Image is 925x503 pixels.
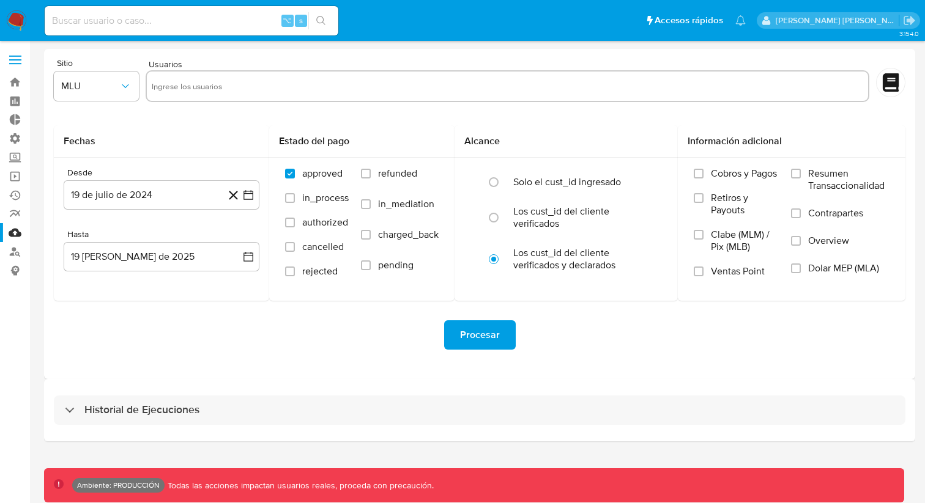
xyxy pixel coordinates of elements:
span: ⌥ [283,15,292,26]
span: s [299,15,303,26]
span: Accesos rápidos [655,14,723,27]
p: Ambiente: PRODUCCIÓN [77,483,160,488]
p: Todas las acciones impactan usuarios reales, proceda con precaución. [165,480,434,491]
a: Notificaciones [735,15,746,26]
p: edwin.alonso@mercadolibre.com.co [776,15,899,26]
a: Salir [903,14,916,27]
button: search-icon [308,12,333,29]
input: Buscar usuario o caso... [45,13,338,29]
